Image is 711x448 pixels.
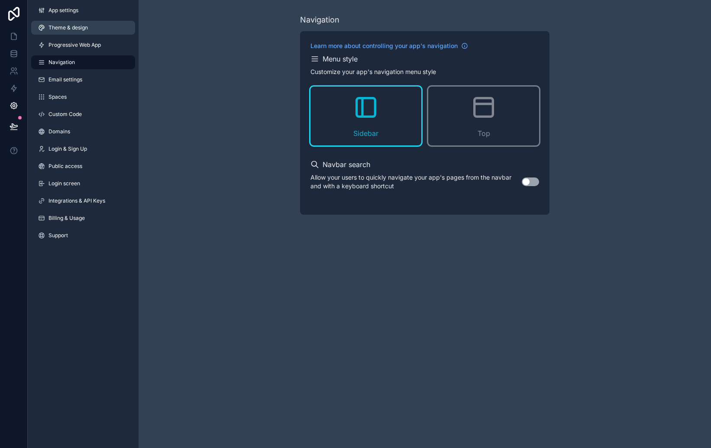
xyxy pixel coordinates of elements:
span: Public access [48,163,82,170]
span: Domains [48,128,70,135]
a: Integrations & API Keys [31,194,135,208]
span: Login screen [48,180,80,187]
a: Login & Sign Up [31,142,135,156]
p: Customize your app's navigation menu style [310,68,436,76]
a: Theme & design [31,21,135,35]
span: Top [478,128,490,139]
span: App settings [48,7,78,14]
span: Theme & design [48,24,88,31]
a: App settings [31,3,135,17]
a: Custom Code [31,107,135,121]
p: Allow your users to quickly navigate your app's pages from the navbar and with a keyboard shortcut [310,173,522,190]
a: Billing & Usage [31,211,135,225]
a: Navigation [31,55,135,69]
a: Spaces [31,90,135,104]
a: Public access [31,159,135,173]
a: Learn more about controlling your app's navigation [310,42,468,50]
span: Spaces [48,93,67,100]
a: Email settings [31,73,135,87]
span: Learn more about controlling your app's navigation [310,42,458,50]
a: Support [31,229,135,242]
a: Domains [31,125,135,139]
span: Progressive Web App [48,42,101,48]
a: Login screen [31,177,135,190]
div: Navigation [300,14,339,26]
span: Navigation [48,59,75,66]
a: Progressive Web App [31,38,135,52]
span: Support [48,232,68,239]
span: Login & Sign Up [48,145,87,152]
span: Email settings [48,76,82,83]
span: Sidebar [353,128,378,139]
h2: Menu style [323,54,358,64]
span: Custom Code [48,111,82,118]
h2: Navbar search [323,159,370,170]
span: Integrations & API Keys [48,197,105,204]
span: Billing & Usage [48,215,85,222]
